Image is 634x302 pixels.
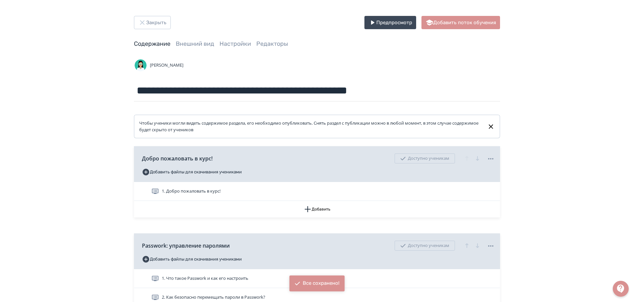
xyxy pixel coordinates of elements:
div: Чтобы ученики могли видеть содержимое раздела, его необходимо опубликовать. Снять раздел с публик... [139,120,482,133]
img: Avatar [134,59,147,72]
button: Добавить [134,201,500,217]
span: 1. Что такое Passwork и как его настроить [162,275,248,282]
span: 1. Добро пожаловать в курс! [162,188,221,195]
div: 1. Добро пожаловать в курс! [134,182,500,201]
a: Внешний вид [176,40,214,47]
div: Доступно ученикам [395,153,455,163]
button: Предпросмотр [364,16,416,29]
a: Настройки [220,40,251,47]
button: Добавить файлы для скачивания учениками [142,167,242,177]
span: Passwork: управление паролями [142,242,230,250]
a: Содержание [134,40,170,47]
button: Добавить файлы для скачивания учениками [142,254,242,265]
button: Закрыть [134,16,171,29]
a: Редакторы [256,40,288,47]
span: Добро пожаловать в курс! [142,154,213,162]
div: Все сохранено! [303,280,340,287]
button: Добавить поток обучения [421,16,500,29]
div: 1. Что такое Passwork и как его настроить [134,269,500,288]
span: 2. Как безопасно перемещать пароли в Passwork? [162,294,265,301]
div: Доступно ученикам [395,241,455,251]
span: [PERSON_NAME] [150,62,183,69]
